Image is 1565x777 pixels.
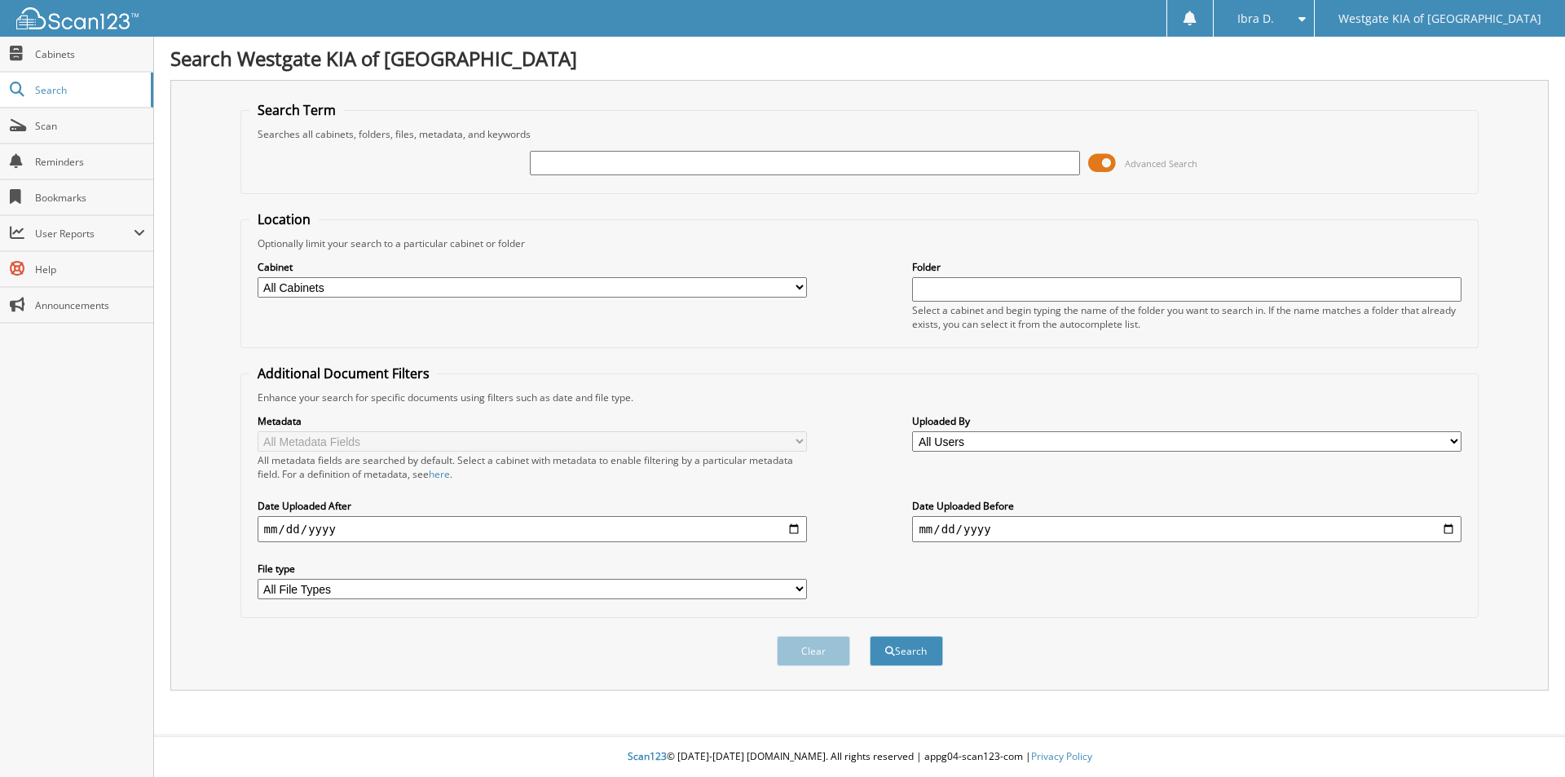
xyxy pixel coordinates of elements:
div: Searches all cabinets, folders, files, metadata, and keywords [249,127,1470,141]
h1: Search Westgate KIA of [GEOGRAPHIC_DATA] [170,45,1549,72]
span: Announcements [35,298,145,312]
a: here [429,467,450,481]
label: Metadata [258,414,807,428]
label: Date Uploaded Before [912,499,1461,513]
div: © [DATE]-[DATE] [DOMAIN_NAME]. All rights reserved | appg04-scan123-com | [154,737,1565,777]
legend: Additional Document Filters [249,364,438,382]
iframe: Chat Widget [1483,699,1565,777]
input: start [258,516,807,542]
span: User Reports [35,227,134,241]
label: Uploaded By [912,414,1461,428]
span: Westgate KIA of [GEOGRAPHIC_DATA] [1338,14,1541,24]
span: Search [35,83,143,97]
legend: Location [249,210,319,228]
span: Help [35,263,145,276]
label: Folder [912,260,1461,274]
span: Scan [35,119,145,133]
div: Enhance your search for specific documents using filters such as date and file type. [249,391,1470,404]
span: Ibra D. [1237,14,1274,24]
div: Optionally limit your search to a particular cabinet or folder [249,236,1470,250]
label: Cabinet [258,260,807,274]
div: All metadata fields are searched by default. Select a cabinet with metadata to enable filtering b... [258,453,807,481]
button: Clear [777,636,850,666]
span: Scan123 [628,749,667,763]
span: Reminders [35,155,145,169]
div: Select a cabinet and begin typing the name of the folder you want to search in. If the name match... [912,303,1461,331]
legend: Search Term [249,101,344,119]
a: Privacy Policy [1031,749,1092,763]
input: end [912,516,1461,542]
span: Cabinets [35,47,145,61]
span: Bookmarks [35,191,145,205]
img: scan123-logo-white.svg [16,7,139,29]
button: Search [870,636,943,666]
span: Advanced Search [1125,157,1197,170]
label: Date Uploaded After [258,499,807,513]
label: File type [258,562,807,576]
